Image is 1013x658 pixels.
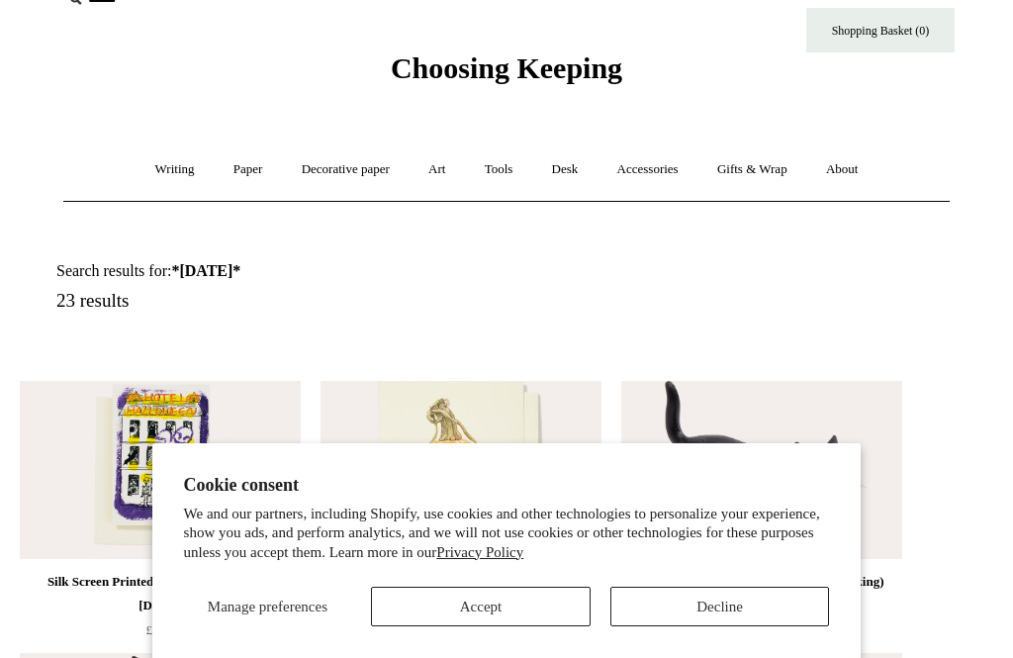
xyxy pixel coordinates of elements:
img: Engraved Halloween Smiling Pumpkin Greeting Card [321,381,601,559]
a: Silk Screen Printed Greeting Card, Hotel Halloween Silk Screen Printed Greeting Card, Hotel Hallo... [20,381,301,559]
span: Manage preferences [208,599,327,614]
a: Decorative paper [284,143,408,196]
a: About [808,143,876,196]
a: Bobble Head, Nostalgic Black Cat (Walking) Bobble Head, Nostalgic Black Cat (Walking) [621,381,902,559]
a: Privacy Policy [436,544,523,560]
span: £6.50 [145,622,174,637]
button: Decline [610,587,830,626]
a: Accessories [599,143,696,196]
a: Desk [534,143,597,196]
img: Bobble Head, Nostalgic Black Cat (Walking) [621,381,902,559]
button: Manage preferences [184,587,352,626]
span: Choosing Keeping [391,51,622,84]
img: Silk Screen Printed Greeting Card, Hotel Halloween [20,381,301,559]
button: Accept [371,587,591,626]
h2: Cookie consent [184,475,830,496]
a: Engraved Halloween Smiling Pumpkin Greeting Card Engraved Halloween Smiling Pumpkin Greeting Card [321,381,601,559]
a: Writing [138,143,213,196]
h5: 23 results [56,290,529,313]
p: We and our partners, including Shopify, use cookies and other technologies to personalize your ex... [184,505,830,563]
a: Choosing Keeping [391,67,622,81]
a: Paper [216,143,281,196]
a: Silk Screen Printed Greeting Card, Hotel [DATE] £6.50 [20,570,301,651]
a: Shopping Basket (0) [806,8,955,52]
a: Tools [467,143,531,196]
h1: Search results for: [56,261,529,280]
a: Art [411,143,463,196]
div: Silk Screen Printed Greeting Card, Hotel [DATE] [25,570,296,617]
a: Gifts & Wrap [699,143,805,196]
